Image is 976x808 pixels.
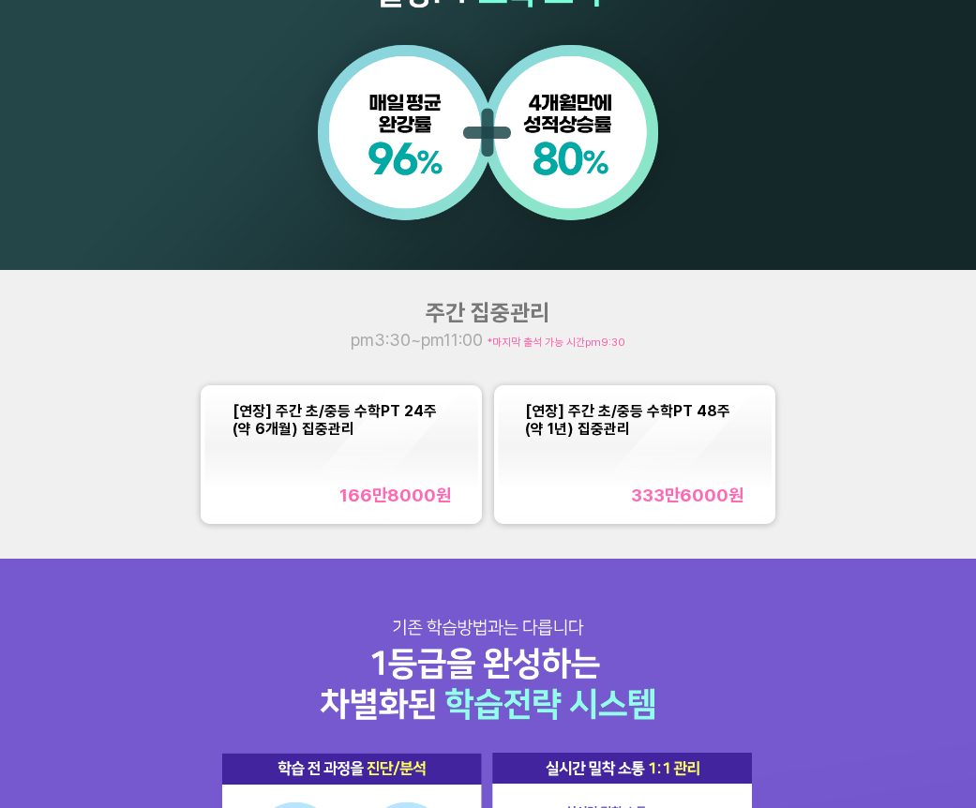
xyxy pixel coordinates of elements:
[339,485,451,506] div: 166만8000 원
[525,402,730,438] span: [연장] 주간 초/중등 수학PT 48주(약 1년) 집중관리
[631,485,743,506] div: 333만6000 원
[233,402,437,438] span: [연장] 주간 초/중등 수학PT 24주(약 6개월) 집중관리
[351,330,488,350] span: pm3:30~pm11:00
[488,336,625,349] span: *마지막 출석 가능 시간 pm9:30
[426,299,549,326] span: 주간 집중관리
